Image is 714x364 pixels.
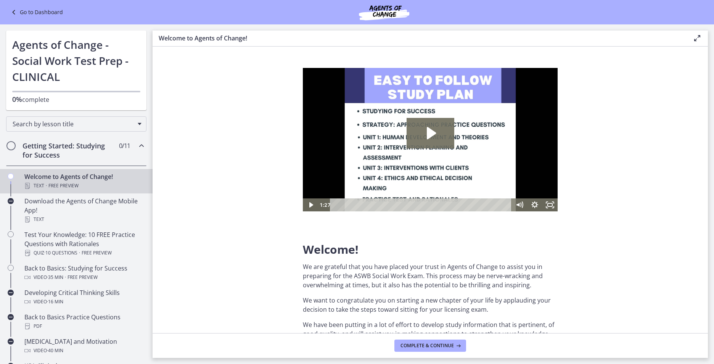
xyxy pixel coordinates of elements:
a: Go to Dashboard [9,8,63,17]
span: · [65,273,66,282]
span: 0% [12,95,22,104]
span: Welcome! [303,242,359,257]
span: · 40 min [47,346,63,355]
div: Quiz [24,248,143,258]
div: Text [24,215,143,224]
span: Complete & continue [400,343,454,349]
div: Video [24,273,143,282]
div: Video [24,346,143,355]
div: Back to Basics: Studying for Success [24,264,143,282]
span: · 35 min [47,273,63,282]
div: Playbar [33,130,205,143]
span: · [46,181,47,190]
div: Test Your Knowledge: 10 FREE Practice Questions with Rationales [24,230,143,258]
div: Video [24,297,143,306]
button: Complete & continue [394,340,466,352]
p: We want to congratulate you on starting a new chapter of your life by applauding your decision to... [303,296,558,314]
span: 0 / 11 [119,141,130,150]
button: Mute [209,130,224,143]
div: Download the Agents of Change Mobile App! [24,196,143,224]
div: Back to Basics Practice Questions [24,312,143,331]
div: Search by lesson title [6,116,146,132]
button: Show settings menu [224,130,240,143]
img: Agents of Change [338,3,430,21]
h3: Welcome to Agents of Change! [159,34,680,43]
h2: Getting Started: Studying for Success [23,141,116,159]
div: Developing Critical Thinking Skills [24,288,143,306]
p: We are grateful that you have placed your trust in Agents of Change to assist you in preparing fo... [303,262,558,290]
p: complete [12,95,140,104]
span: · 10 Questions [44,248,77,258]
button: Play Video: c1o6hcmjueu5qasqsu00.mp4 [104,50,151,81]
span: · 16 min [47,297,63,306]
h1: Agents of Change - Social Work Test Prep - CLINICAL [12,37,140,85]
span: Free preview [82,248,112,258]
span: Free preview [48,181,79,190]
span: Free preview [68,273,98,282]
div: PDF [24,322,143,331]
div: Text [24,181,143,190]
span: · [79,248,80,258]
div: Welcome to Agents of Change! [24,172,143,190]
button: Fullscreen [240,130,255,143]
span: Search by lesson title [13,120,134,128]
div: [MEDICAL_DATA] and Motivation [24,337,143,355]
